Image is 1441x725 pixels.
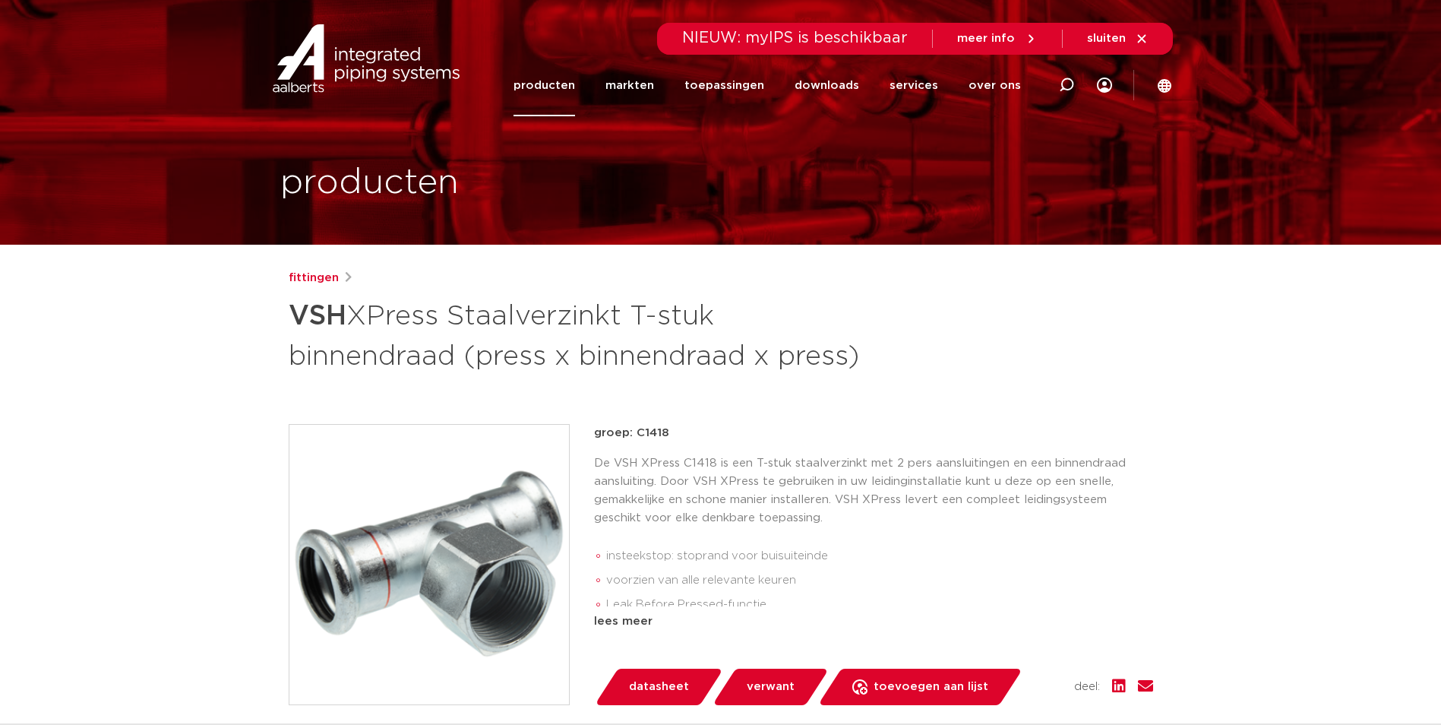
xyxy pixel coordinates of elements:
span: sluiten [1087,33,1126,44]
a: downloads [795,55,859,116]
a: producten [514,55,575,116]
a: fittingen [289,269,339,287]
span: NIEUW: myIPS is beschikbaar [682,30,908,46]
li: insteekstop: stoprand voor buisuiteinde [606,544,1153,568]
span: toevoegen aan lijst [874,675,988,699]
li: voorzien van alle relevante keuren [606,568,1153,593]
a: verwant [712,669,829,705]
h1: XPress Staalverzinkt T-stuk binnendraad (press x binnendraad x press) [289,293,859,375]
a: toepassingen [684,55,764,116]
a: services [890,55,938,116]
p: groep: C1418 [594,424,1153,442]
a: markten [605,55,654,116]
span: meer info [957,33,1015,44]
a: over ons [969,55,1021,116]
p: De VSH XPress C1418 is een T-stuk staalverzinkt met 2 pers aansluitingen en een binnendraad aansl... [594,454,1153,527]
div: lees meer [594,613,1153,631]
h1: producten [280,159,459,207]
a: meer info [957,32,1038,46]
span: deel: [1074,678,1100,696]
span: verwant [747,675,795,699]
strong: VSH [289,302,346,330]
a: sluiten [1087,32,1149,46]
nav: Menu [514,55,1021,116]
a: datasheet [594,669,723,705]
li: Leak Before Pressed-functie [606,593,1153,617]
span: datasheet [629,675,689,699]
img: Product Image for VSH XPress Staalverzinkt T-stuk binnendraad (press x binnendraad x press) [289,425,569,704]
div: my IPS [1097,55,1112,116]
